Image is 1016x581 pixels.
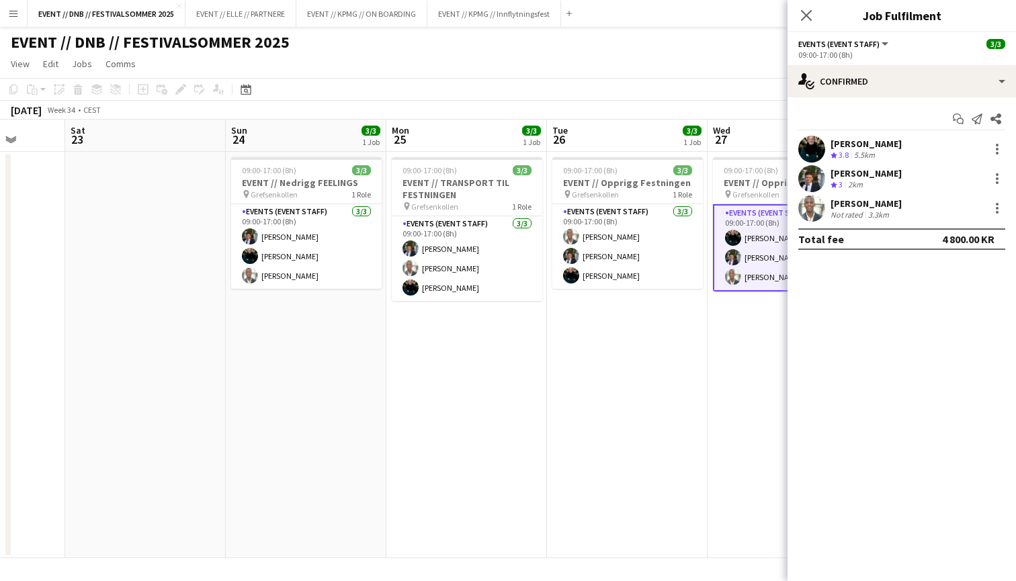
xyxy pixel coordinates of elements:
[392,157,542,301] app-job-card: 09:00-17:00 (8h)3/3EVENT // TRANSPORT TIL FESTNINGEN Grefsenkollen1 RoleEvents (Event Staff)3/309...
[362,126,380,136] span: 3/3
[683,137,701,147] div: 1 Job
[390,132,409,147] span: 25
[185,1,296,27] button: EVENT // ELLE // PARTNERE
[711,132,730,147] span: 27
[296,1,427,27] button: EVENT // KPMG // ON BOARDING
[513,165,532,175] span: 3/3
[986,39,1005,49] span: 3/3
[673,165,692,175] span: 3/3
[242,165,296,175] span: 09:00-17:00 (8h)
[100,55,141,73] a: Comms
[392,177,542,201] h3: EVENT // TRANSPORT TIL FESTNINGEN
[5,55,35,73] a: View
[732,189,779,199] span: Grefsenkollen
[798,232,844,246] div: Total fee
[839,179,843,189] span: 3
[831,210,865,220] div: Not rated
[72,58,92,70] span: Jobs
[411,202,458,212] span: Grefsenkollen
[352,165,371,175] span: 3/3
[788,7,1016,24] h3: Job Fulfilment
[231,124,247,136] span: Sun
[231,204,382,289] app-card-role: Events (Event Staff)3/309:00-17:00 (8h)[PERSON_NAME][PERSON_NAME][PERSON_NAME]
[851,150,878,161] div: 5.5km
[44,105,78,115] span: Week 34
[11,103,42,117] div: [DATE]
[69,132,85,147] span: 23
[713,204,863,292] app-card-role: Events (Event Staff)3/309:00-17:00 (8h)[PERSON_NAME][PERSON_NAME][PERSON_NAME]
[563,165,618,175] span: 09:00-17:00 (8h)
[362,137,380,147] div: 1 Job
[713,177,863,189] h3: EVENT // Opprigg Festningen
[392,216,542,301] app-card-role: Events (Event Staff)3/309:00-17:00 (8h)[PERSON_NAME][PERSON_NAME][PERSON_NAME]
[552,124,568,136] span: Tue
[552,157,703,289] app-job-card: 09:00-17:00 (8h)3/3EVENT // Opprigg Festningen Grefsenkollen1 RoleEvents (Event Staff)3/309:00-17...
[105,58,136,70] span: Comms
[229,132,247,147] span: 24
[11,58,30,70] span: View
[683,126,702,136] span: 3/3
[798,50,1005,60] div: 09:00-17:00 (8h)
[673,189,692,199] span: 1 Role
[251,189,298,199] span: Grefsenkollen
[831,167,902,179] div: [PERSON_NAME]
[71,124,85,136] span: Sat
[550,132,568,147] span: 26
[11,32,290,52] h1: EVENT // DNB // FESTIVALSOMMER 2025
[713,124,730,136] span: Wed
[713,157,863,292] app-job-card: 09:00-17:00 (8h)3/3EVENT // Opprigg Festningen Grefsenkollen1 RoleEvents (Event Staff)3/309:00-17...
[552,177,703,189] h3: EVENT // Opprigg Festningen
[798,39,880,49] span: Events (Event Staff)
[831,197,902,210] div: [PERSON_NAME]
[552,204,703,289] app-card-role: Events (Event Staff)3/309:00-17:00 (8h)[PERSON_NAME][PERSON_NAME][PERSON_NAME]
[724,165,778,175] span: 09:00-17:00 (8h)
[522,126,541,136] span: 3/3
[392,124,409,136] span: Mon
[28,1,185,27] button: EVENT // DNB // FESTIVALSOMMER 2025
[67,55,97,73] a: Jobs
[43,58,58,70] span: Edit
[523,137,540,147] div: 1 Job
[839,150,849,160] span: 3.8
[845,179,865,191] div: 2km
[572,189,619,199] span: Grefsenkollen
[231,157,382,289] app-job-card: 09:00-17:00 (8h)3/3EVENT // Nedrigg FEELINGS Grefsenkollen1 RoleEvents (Event Staff)3/309:00-17:0...
[231,177,382,189] h3: EVENT // Nedrigg FEELINGS
[512,202,532,212] span: 1 Role
[403,165,457,175] span: 09:00-17:00 (8h)
[942,232,994,246] div: 4 800.00 KR
[788,65,1016,97] div: Confirmed
[38,55,64,73] a: Edit
[351,189,371,199] span: 1 Role
[83,105,101,115] div: CEST
[427,1,561,27] button: EVENT // KPMG // Innflytningsfest
[798,39,890,49] button: Events (Event Staff)
[831,138,902,150] div: [PERSON_NAME]
[865,210,892,220] div: 3.3km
